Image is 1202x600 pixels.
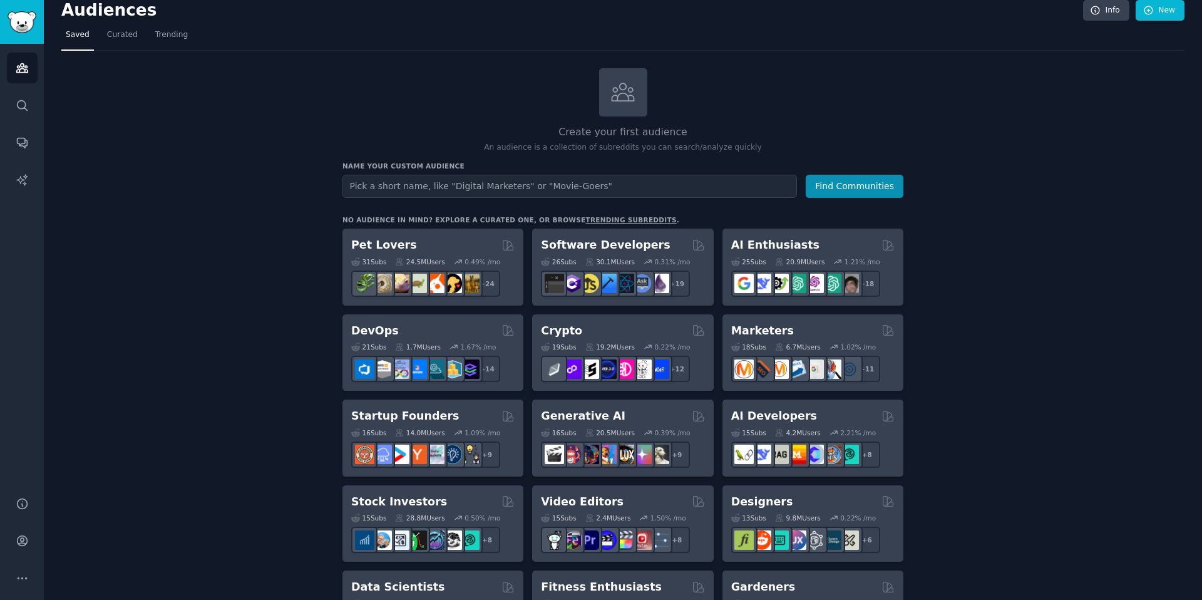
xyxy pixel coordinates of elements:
img: Rag [769,445,789,464]
img: defiblockchain [615,359,634,379]
img: Docker_DevOps [390,359,409,379]
div: 28.8M Users [395,514,444,522]
div: 19 Sub s [541,343,576,351]
div: 6.7M Users [775,343,821,351]
div: + 11 [854,356,880,382]
h2: AI Enthusiasts [731,237,819,253]
img: learndesign [822,530,841,550]
img: PetAdvice [443,274,462,293]
div: 2.21 % /mo [840,428,876,437]
img: software [545,274,564,293]
div: + 24 [474,271,500,297]
a: Trending [151,25,192,51]
img: FluxAI [615,445,634,464]
img: AItoolsCatalog [769,274,789,293]
img: ballpython [372,274,392,293]
div: + 9 [664,442,690,468]
img: OpenAIDev [804,274,824,293]
input: Pick a short name, like "Digital Marketers" or "Movie-Goers" [342,175,797,198]
img: MistralAI [787,445,806,464]
img: StocksAndTrading [425,530,444,550]
span: Trending [155,29,188,41]
img: DeepSeek [752,274,771,293]
img: 0xPolygon [562,359,582,379]
img: EntrepreneurRideAlong [355,445,374,464]
div: 1.67 % /mo [461,343,496,351]
img: gopro [545,530,564,550]
img: csharp [562,274,582,293]
div: 0.49 % /mo [465,257,500,266]
h2: Create your first audience [342,125,903,140]
img: reactnative [615,274,634,293]
div: + 18 [854,271,880,297]
img: aivideo [545,445,564,464]
div: 1.50 % /mo [650,514,686,522]
div: 21 Sub s [351,343,386,351]
img: Youtubevideo [632,530,652,550]
div: + 8 [854,442,880,468]
img: learnjavascript [580,274,599,293]
h2: Video Editors [541,494,624,510]
h2: Designers [731,494,793,510]
img: SaaS [372,445,392,464]
img: DreamBooth [650,445,669,464]
img: elixir [650,274,669,293]
img: ArtificalIntelligence [840,274,859,293]
img: technicalanalysis [460,530,480,550]
img: VideoEditors [597,530,617,550]
img: GoogleGeminiAI [734,274,754,293]
img: ethstaker [580,359,599,379]
div: 16 Sub s [541,428,576,437]
img: CryptoNews [632,359,652,379]
img: web3 [597,359,617,379]
img: dalle2 [562,445,582,464]
img: iOSProgramming [597,274,617,293]
h3: Name your custom audience [342,162,903,170]
img: finalcutpro [615,530,634,550]
h2: Data Scientists [351,579,444,595]
h2: Crypto [541,323,582,339]
img: herpetology [355,274,374,293]
div: 24.5M Users [395,257,444,266]
h2: Gardeners [731,579,796,595]
div: 16 Sub s [351,428,386,437]
div: 31 Sub s [351,257,386,266]
img: llmops [822,445,841,464]
img: UI_Design [769,530,789,550]
div: + 6 [854,527,880,553]
div: 15 Sub s [731,428,766,437]
img: ethfinance [545,359,564,379]
img: turtle [408,274,427,293]
a: Curated [103,25,142,51]
img: bigseo [752,359,771,379]
h2: Software Developers [541,237,670,253]
h2: Generative AI [541,408,625,424]
div: 0.39 % /mo [655,428,691,437]
div: 26 Sub s [541,257,576,266]
h2: Stock Investors [351,494,447,510]
img: typography [734,530,754,550]
img: Entrepreneurship [443,445,462,464]
img: ycombinator [408,445,427,464]
h2: Marketers [731,323,794,339]
div: + 19 [664,271,690,297]
a: trending subreddits [585,216,676,224]
h2: Startup Founders [351,408,459,424]
img: AskMarketing [769,359,789,379]
img: GummySearch logo [8,11,36,33]
img: AIDevelopersSociety [840,445,859,464]
img: postproduction [650,530,669,550]
img: leopardgeckos [390,274,409,293]
img: starryai [632,445,652,464]
img: UX_Design [840,530,859,550]
div: 30.1M Users [585,257,635,266]
img: Trading [408,530,427,550]
div: + 14 [474,356,500,382]
div: + 9 [474,442,500,468]
img: swingtrading [443,530,462,550]
div: 1.7M Users [395,343,441,351]
div: 20.9M Users [775,257,824,266]
div: 20.5M Users [585,428,635,437]
img: logodesign [752,530,771,550]
img: cockatiel [425,274,444,293]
